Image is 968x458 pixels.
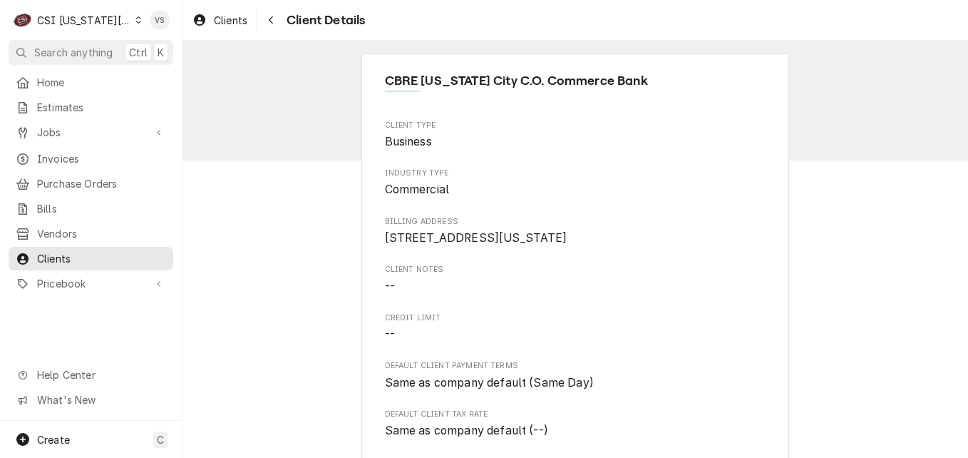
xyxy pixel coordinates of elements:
div: Default Client Payment Terms [385,360,766,391]
span: Client Details [282,11,365,30]
span: Estimates [37,100,166,115]
a: Clients [9,247,173,270]
span: Same as company default (--) [385,424,548,437]
span: What's New [37,392,165,407]
span: Pricebook [37,276,145,291]
span: [STREET_ADDRESS][US_STATE] [385,231,567,245]
button: Search anythingCtrlK [9,40,173,65]
span: Credit Limit [385,312,766,324]
span: Name [385,71,766,91]
a: Purchase Orders [9,172,173,195]
span: Purchase Orders [37,176,166,191]
span: Client Type [385,133,766,151]
span: Same as company default (Same Day) [385,376,594,390]
a: Invoices [9,147,173,171]
span: Search anything [34,45,113,60]
div: Credit Limit [385,312,766,343]
button: Navigate back [259,9,282,31]
span: Clients [214,13,247,28]
a: Go to Pricebook [9,272,173,295]
span: Billing Address [385,230,766,247]
a: Go to What's New [9,388,173,412]
span: K [158,45,164,60]
a: Go to Help Center [9,363,173,387]
span: Billing Address [385,216,766,228]
div: Client Type [385,120,766,151]
div: VS [150,10,170,30]
div: CSI [US_STATE][GEOGRAPHIC_DATA] [37,13,131,28]
span: Industry Type [385,181,766,198]
span: -- [385,280,395,293]
a: Go to Jobs [9,121,173,144]
span: -- [385,327,395,341]
div: Vicky Stuesse's Avatar [150,10,170,30]
span: Client Type [385,120,766,131]
span: Default Client Tax Rate [385,422,766,439]
div: Billing Address [385,216,766,247]
span: Default Client Payment Terms [385,360,766,372]
span: Jobs [37,125,145,140]
div: CSI Kansas City's Avatar [13,10,33,30]
span: Default Client Payment Terms [385,375,766,392]
span: Commercial [385,183,450,196]
span: Credit Limit [385,326,766,343]
div: Industry Type [385,168,766,198]
a: Home [9,71,173,94]
div: Default Client Tax Rate [385,409,766,439]
span: Industry Type [385,168,766,179]
span: Vendors [37,226,166,241]
span: Client Notes [385,264,766,275]
span: Ctrl [129,45,148,60]
a: Estimates [9,96,173,119]
div: Client Information [385,71,766,102]
span: Home [37,75,166,90]
div: C [13,10,33,30]
span: Business [385,135,432,148]
span: Create [37,434,70,446]
span: Bills [37,201,166,216]
a: Vendors [9,222,173,245]
div: Client Notes [385,264,766,295]
span: Help Center [37,367,165,382]
span: Invoices [37,151,166,166]
span: Default Client Tax Rate [385,409,766,420]
span: C [157,432,164,447]
a: Clients [187,9,253,32]
span: Clients [37,251,166,266]
a: Bills [9,197,173,220]
span: Client Notes [385,278,766,295]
